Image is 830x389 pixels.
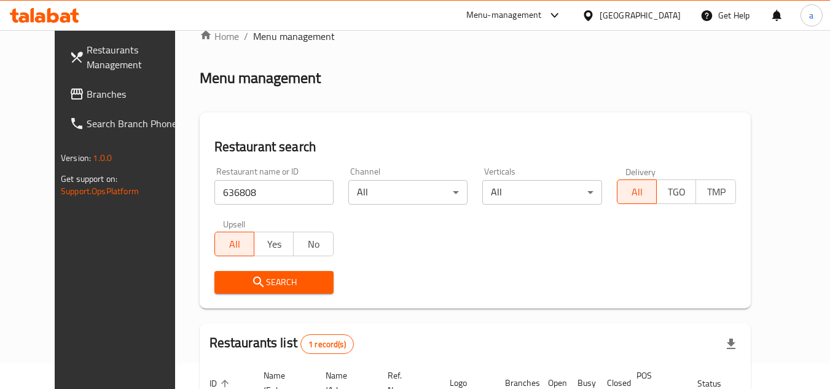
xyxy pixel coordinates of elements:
[200,29,751,44] nav: breadcrumb
[220,235,249,253] span: All
[61,171,117,187] span: Get support on:
[214,232,254,256] button: All
[293,232,333,256] button: No
[60,79,194,109] a: Branches
[214,138,736,156] h2: Restaurant search
[87,116,184,131] span: Search Branch Phone
[87,42,184,72] span: Restaurants Management
[93,150,112,166] span: 1.0.0
[656,179,696,204] button: TGO
[214,271,334,294] button: Search
[617,179,657,204] button: All
[701,183,730,201] span: TMP
[259,235,289,253] span: Yes
[253,29,335,44] span: Menu management
[622,183,652,201] span: All
[60,109,194,138] a: Search Branch Phone
[662,183,691,201] span: TGO
[223,219,246,228] label: Upsell
[600,9,681,22] div: [GEOGRAPHIC_DATA]
[466,8,542,23] div: Menu-management
[224,275,324,290] span: Search
[300,334,354,354] div: Total records count
[254,232,294,256] button: Yes
[60,35,194,79] a: Restaurants Management
[301,339,353,350] span: 1 record(s)
[244,29,248,44] li: /
[209,334,354,354] h2: Restaurants list
[200,68,321,88] h2: Menu management
[61,183,139,199] a: Support.OpsPlatform
[87,87,184,101] span: Branches
[200,29,239,44] a: Home
[482,180,601,205] div: All
[299,235,328,253] span: No
[214,180,334,205] input: Search for restaurant name or ID..
[809,9,813,22] span: a
[625,167,656,176] label: Delivery
[61,150,91,166] span: Version:
[348,180,468,205] div: All
[716,329,746,359] div: Export file
[695,179,735,204] button: TMP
